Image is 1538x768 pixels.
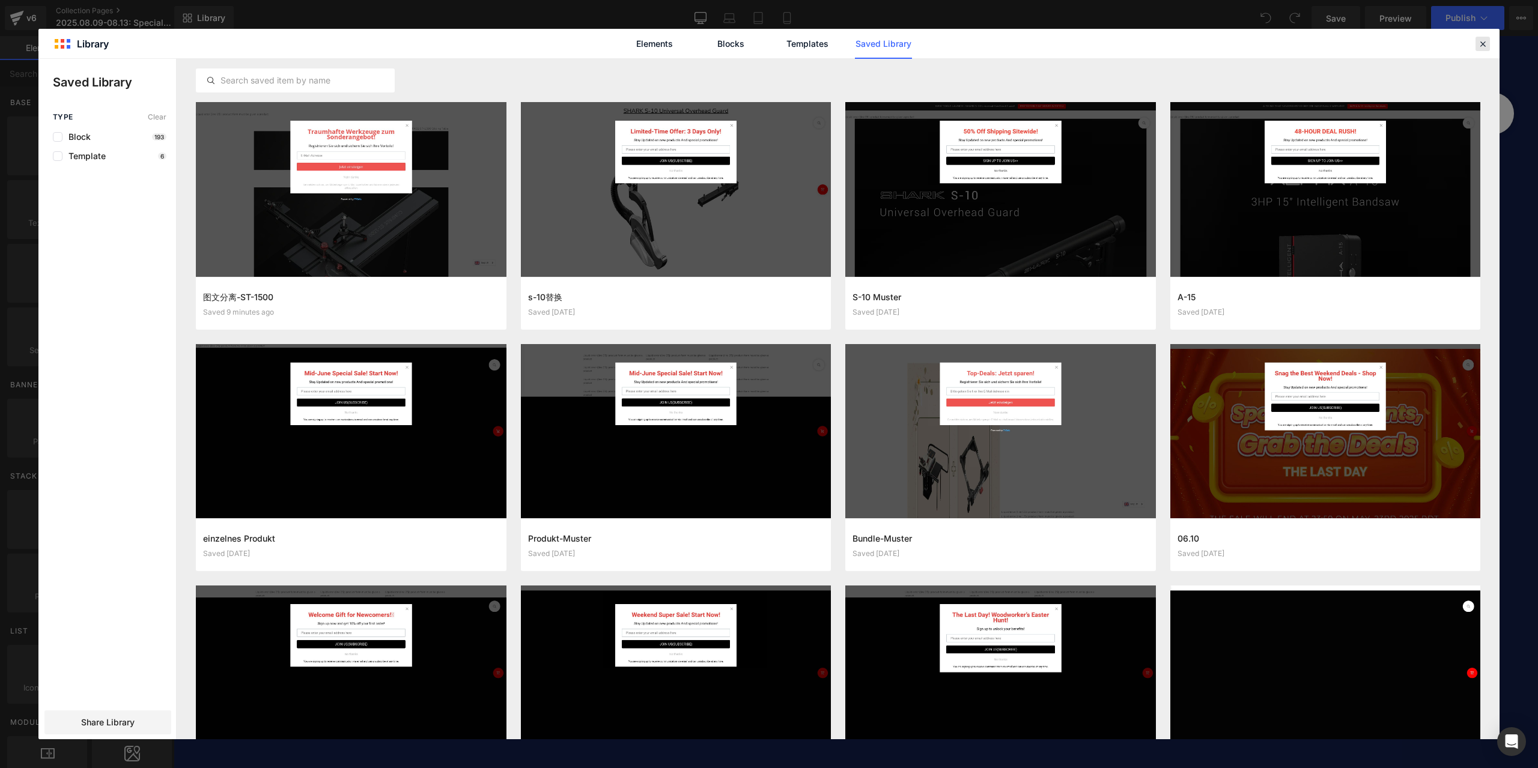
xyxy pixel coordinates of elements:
[1178,532,1474,545] h3: 06.10
[702,29,759,59] a: Blocks
[196,73,394,88] input: Search saved item by name
[203,308,499,316] div: Saved 9 minutes ago
[148,113,166,121] span: Clear
[626,29,683,59] a: Elements
[158,153,166,160] p: 6
[853,308,1149,316] div: Saved [DATE]
[53,113,73,121] span: Type
[203,549,499,558] div: Saved [DATE]
[152,133,166,141] p: 193
[528,291,824,303] h3: s-10替换
[853,549,1149,558] div: Saved [DATE]
[62,151,106,161] span: Template
[53,73,176,91] p: Saved Library
[853,532,1149,545] h3: Bundle-Muster
[779,29,836,59] a: Templates
[528,308,824,316] div: Saved [DATE]
[853,291,1149,303] h3: S-10 Muster
[62,132,91,142] span: Block
[528,549,824,558] div: Saved [DATE]
[203,532,499,545] h3: einzelnes Produkt
[1178,308,1474,316] div: Saved [DATE]
[81,716,135,728] span: Share Library
[855,29,912,59] a: Saved Library
[203,291,499,303] h3: 图文分离-ST-1500
[1178,549,1474,558] div: Saved [DATE]
[1178,291,1474,303] h3: A-15
[528,532,824,545] h3: Produkt-Muster
[1497,727,1526,756] div: Open Intercom Messenger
